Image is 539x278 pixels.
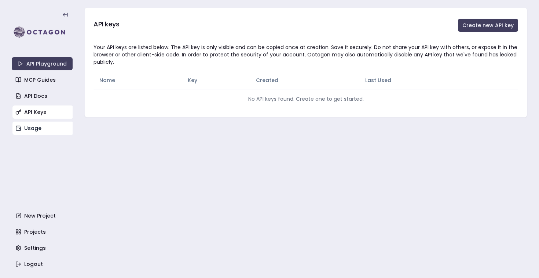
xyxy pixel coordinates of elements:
a: Settings [12,241,73,255]
h3: API keys [93,19,119,29]
a: Logout [12,257,73,271]
a: API Keys [12,105,73,119]
th: Last Used [359,71,480,89]
div: Your API keys are listed below. The API key is only visible and can be copied once at creation. S... [93,44,518,66]
a: API Playground [12,57,73,70]
a: API Docs [12,89,73,103]
th: Key [182,71,250,89]
a: New Project [12,209,73,222]
a: MCP Guides [12,73,73,86]
div: No API keys found. Create one to get started. [99,95,512,103]
button: Create new API key [458,19,518,32]
img: logo-rect-yK7x_WSZ.svg [12,25,73,40]
th: Name [93,71,182,89]
a: Usage [12,122,73,135]
th: Created [250,71,359,89]
a: Projects [12,225,73,238]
